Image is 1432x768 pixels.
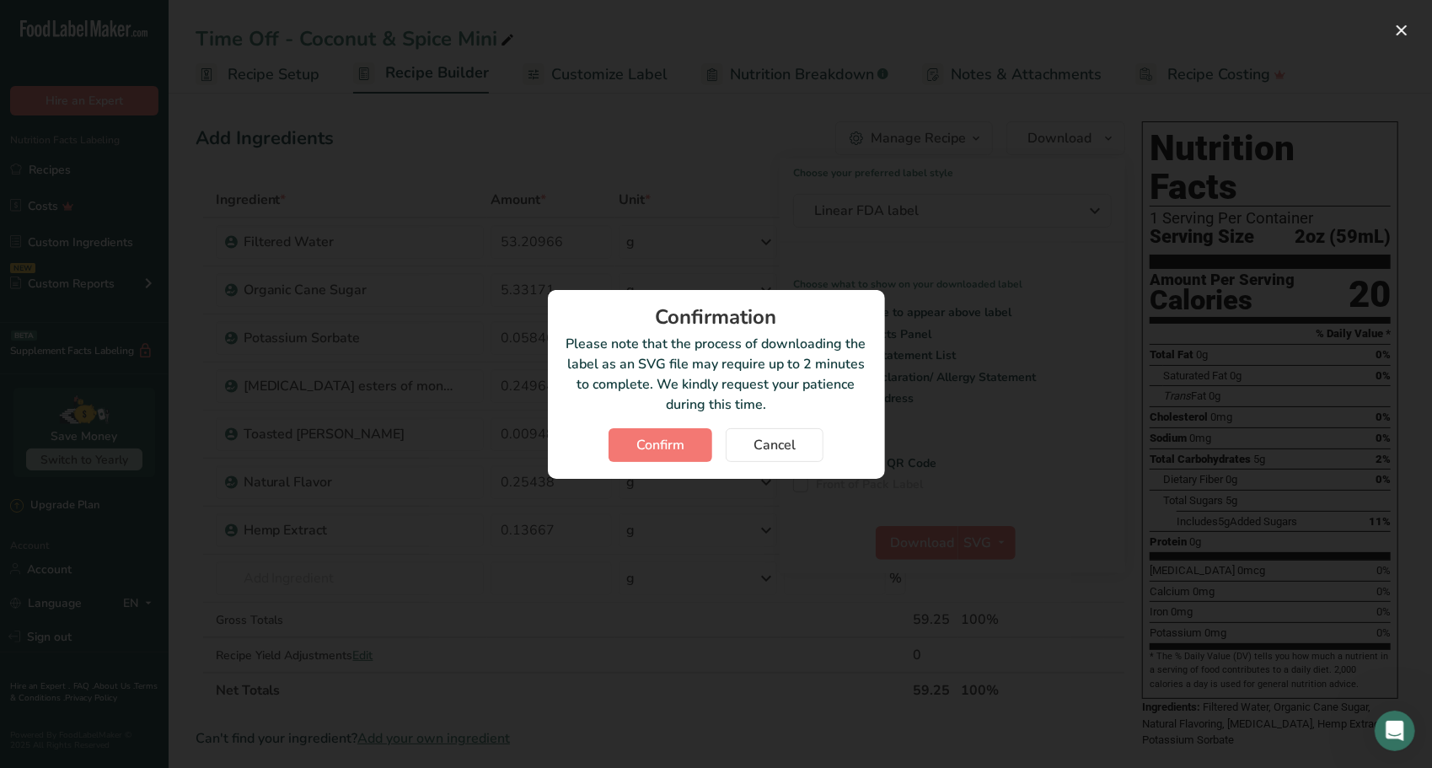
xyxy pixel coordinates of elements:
[609,428,712,462] button: Confirm
[726,428,823,462] button: Cancel
[565,307,868,327] div: Confirmation
[565,334,868,415] p: Please note that the process of downloading the label as an SVG file may require up to 2 minutes ...
[636,435,684,455] span: Confirm
[754,435,796,455] span: Cancel
[1375,711,1415,751] iframe: Intercom live chat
